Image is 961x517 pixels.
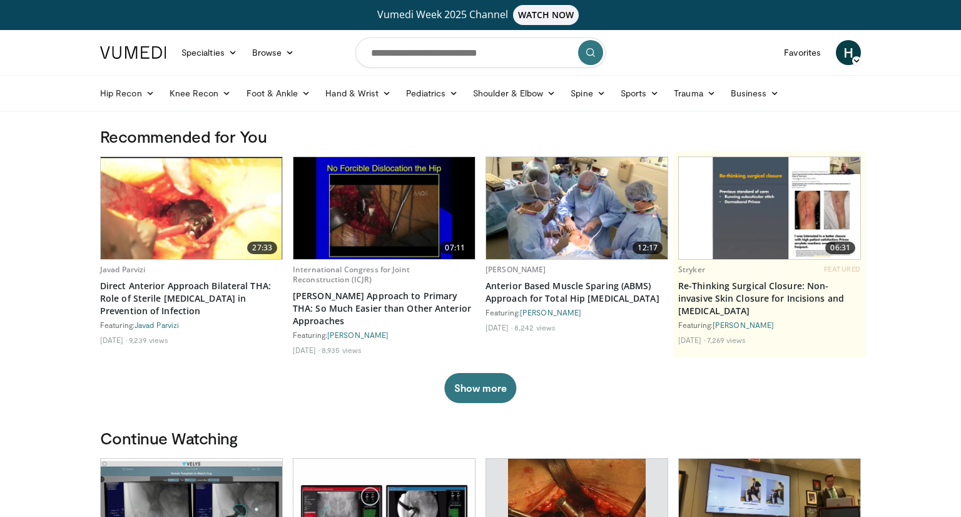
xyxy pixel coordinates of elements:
img: d8369c01-9f89-482a-b98f-10fadee8acc3.620x360_q85_upscale.jpg [486,157,668,259]
a: Spine [563,81,613,106]
a: [PERSON_NAME] [520,308,581,317]
input: Search topics, interventions [355,38,606,68]
img: 20b76134-ce20-4b38-a9d1-93da3bc1b6ca.620x360_q85_upscale.jpg [101,157,282,259]
a: 07:11 [293,157,475,259]
img: f1f532c3-0ef6-42d5-913a-00ff2bbdb663.620x360_q85_upscale.jpg [679,157,860,259]
a: [PERSON_NAME] [327,330,389,339]
a: Favorites [776,40,828,65]
a: Trauma [666,81,723,106]
a: Knee Recon [162,81,239,106]
li: [DATE] [100,335,127,345]
a: Stryker [678,264,705,275]
a: 12:17 [486,157,668,259]
li: [DATE] [293,345,320,355]
span: 06:31 [825,242,855,254]
a: Browse [245,40,302,65]
li: 8,242 views [514,322,556,332]
div: Featuring: [293,330,475,340]
a: Direct Anterior Approach Bilateral THA: Role of Sterile [MEDICAL_DATA] in Prevention of Infection [100,280,283,317]
li: 9,239 views [129,335,168,345]
a: Foot & Ankle [239,81,318,106]
a: [PERSON_NAME] Approach to Primary THA: So Much Easier than Other Anterior Approaches [293,290,475,327]
a: Sports [613,81,667,106]
h3: Recommended for You [100,126,861,146]
li: 7,269 views [707,335,746,345]
a: Javad Parvizi [135,320,179,329]
span: WATCH NOW [513,5,579,25]
span: 12:17 [633,242,663,254]
a: Pediatrics [399,81,465,106]
li: [DATE] [486,322,512,332]
a: [PERSON_NAME] [486,264,546,275]
li: 8,935 views [322,345,362,355]
span: FEATURED [824,265,861,274]
a: International Congress for Joint Reconstruction (ICJR) [293,264,410,285]
a: 06:31 [679,157,860,259]
button: Show more [444,373,516,403]
a: H [836,40,861,65]
a: Vumedi Week 2025 ChannelWATCH NOW [102,5,859,25]
a: Shoulder & Elbow [465,81,563,106]
span: 27:33 [247,242,277,254]
a: Re-Thinking Surgical Closure: Non-invasive Skin Closure for Incisions and [MEDICAL_DATA] [678,280,861,317]
span: 07:11 [440,242,470,254]
a: Hip Recon [93,81,162,106]
li: [DATE] [678,335,705,345]
a: Specialties [174,40,245,65]
a: Javad Parvizi [100,264,146,275]
a: 27:33 [101,157,282,259]
img: 39c06b77-4aaf-44b3-a7d8-092cc5de73cb.620x360_q85_upscale.jpg [293,157,475,259]
div: Featuring: [678,320,861,330]
a: Hand & Wrist [318,81,399,106]
h3: Continue Watching [100,428,861,448]
img: VuMedi Logo [100,46,166,59]
div: Featuring: [100,320,283,330]
div: Featuring: [486,307,668,317]
a: Anterior Based Muscle Sparing (ABMS) Approach for Total Hip [MEDICAL_DATA] [486,280,668,305]
a: Business [723,81,787,106]
a: [PERSON_NAME] [713,320,774,329]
